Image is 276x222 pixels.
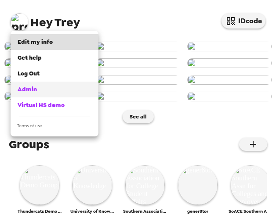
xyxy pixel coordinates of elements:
[18,38,53,46] span: Edit my info
[18,54,42,61] span: Get help
[18,86,37,93] span: Admin
[18,70,40,77] span: Log Out
[11,121,98,133] a: Terms of use
[18,101,65,109] span: Virtual HS demo
[17,123,42,129] span: Terms of use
